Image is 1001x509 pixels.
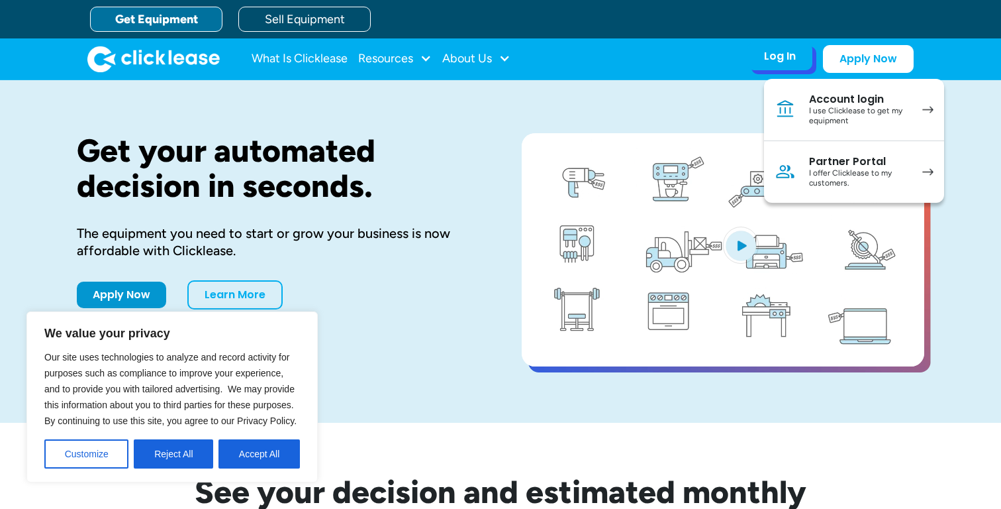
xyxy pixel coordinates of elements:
a: Apply Now [77,282,166,308]
div: About Us [442,46,510,72]
div: Partner Portal [809,155,909,168]
a: home [87,46,220,72]
button: Accept All [218,439,300,469]
img: Clicklease logo [87,46,220,72]
div: Log In [764,50,796,63]
div: Account login [809,93,909,106]
h1: Get your automated decision in seconds. [77,133,479,203]
img: Bank icon [775,99,796,120]
img: arrow [922,168,933,176]
a: Partner PortalI offer Clicklease to my customers. [764,141,944,203]
a: What Is Clicklease [252,46,348,72]
img: Person icon [775,161,796,182]
div: I use Clicklease to get my equipment [809,106,909,127]
a: Apply Now [823,45,914,73]
a: Sell Equipment [238,7,371,32]
div: I offer Clicklease to my customers. [809,168,909,189]
p: We value your privacy [44,325,300,341]
a: Learn More [187,280,283,310]
button: Customize [44,439,128,469]
div: We value your privacy [26,311,318,482]
div: Resources [358,46,432,72]
a: open lightbox [522,133,924,367]
img: arrow [922,106,933,113]
nav: Log In [764,79,944,203]
a: Account loginI use Clicklease to get my equipment [764,79,944,141]
img: Blue play button logo on a light blue circular background [723,227,759,264]
div: The equipment you need to start or grow your business is now affordable with Clicklease. [77,225,479,259]
button: Reject All [134,439,213,469]
span: Our site uses technologies to analyze and record activity for purposes such as compliance to impr... [44,352,297,426]
a: Get Equipment [90,7,222,32]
